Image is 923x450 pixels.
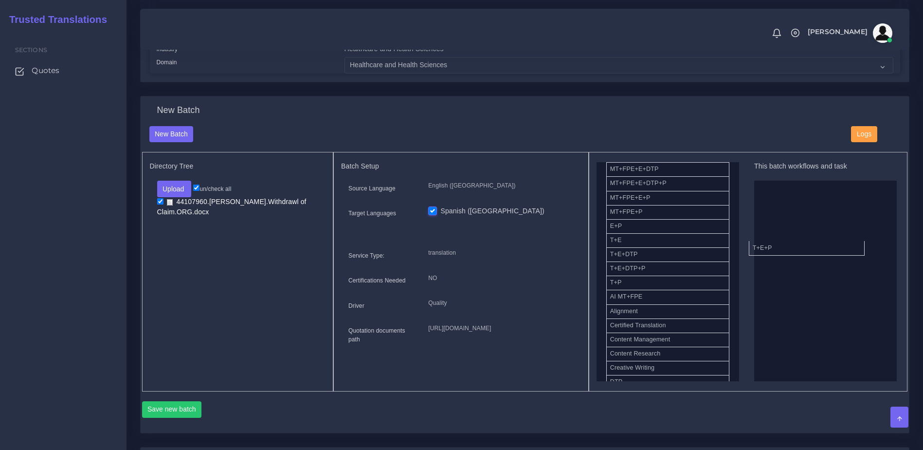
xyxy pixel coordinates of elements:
a: Quotes [7,60,119,81]
li: MT+FPE+P [606,205,729,220]
li: DTP [606,375,729,390]
h2: Trusted Translations [2,14,107,25]
span: Quotes [32,65,59,76]
label: Service Type: [348,251,384,260]
button: Save new batch [142,401,202,418]
span: Logs [857,130,871,138]
label: Driver [348,301,364,310]
button: Upload [157,181,192,197]
p: [URL][DOMAIN_NAME] [428,323,573,334]
img: avatar [873,23,892,43]
li: MT+FPE+E+P [606,191,729,206]
label: Spanish ([GEOGRAPHIC_DATA]) [440,206,544,216]
label: un/check all [193,185,231,193]
label: Quotation documents path [348,326,414,344]
li: E+P [606,219,729,234]
label: Source Language [348,184,396,193]
li: AI MT+FPE [606,290,729,304]
p: translation [428,248,573,258]
span: [PERSON_NAME] [808,28,868,35]
p: English ([GEOGRAPHIC_DATA]) [428,181,573,191]
span: Sections [15,46,47,54]
h4: New Batch [157,105,199,116]
a: [PERSON_NAME]avatar [803,23,896,43]
label: Target Languages [348,209,396,218]
label: Domain [157,58,177,67]
input: un/check all [193,185,199,191]
li: MT+FPE+E+DTP+P [606,176,729,191]
li: T+E [606,233,729,248]
li: Content Research [606,347,729,361]
a: New Batch [149,130,194,137]
li: Content Management [606,333,729,347]
li: T+E+P [749,241,865,256]
label: Certifications Needed [348,276,406,285]
li: T+E+DTP [606,247,729,262]
li: MT+FPE+E+DTP [606,162,729,177]
button: Logs [851,126,877,143]
a: Trusted Translations [2,12,107,28]
p: Quality [428,298,573,308]
p: NO [428,273,573,283]
li: T+E+DTP+P [606,262,729,276]
a: 44107960.[PERSON_NAME].Withdrawl of Claim.ORG.docx [157,197,307,217]
h5: Batch Setup [341,162,581,170]
div: Healthcare and Health Sciences [337,44,901,57]
h5: Directory Tree [150,162,326,170]
h5: This batch workflows and task [754,162,897,170]
li: T+P [606,276,729,290]
button: New Batch [149,126,194,143]
li: Creative Writing [606,361,729,375]
li: Alignment [606,304,729,319]
li: Certified Translation [606,319,729,333]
